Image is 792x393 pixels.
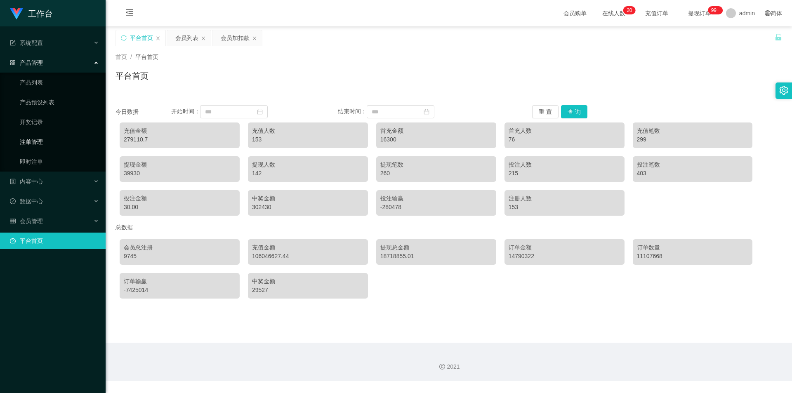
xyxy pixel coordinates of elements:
div: 30.00 [124,203,236,212]
span: 提现订单 [684,10,715,16]
div: 总数据 [115,220,782,235]
i: 图标: close [201,36,206,41]
div: 299 [637,135,749,144]
span: 在线人数 [598,10,629,16]
i: 图标: sync [121,35,127,41]
div: 提现笔数 [380,160,492,169]
i: 图标: appstore-o [10,60,16,66]
div: 29527 [252,286,364,294]
i: 图标: form [10,40,16,46]
span: 系统配置 [10,40,43,46]
span: 数据中心 [10,198,43,205]
div: 平台首页 [130,30,153,46]
div: 279110.7 [124,135,236,144]
i: 图标: menu-fold [115,0,144,27]
div: 订单输赢 [124,277,236,286]
div: 11107668 [637,252,749,261]
div: 153 [509,203,620,212]
i: 图标: global [765,10,771,16]
i: 图标: setting [779,86,788,95]
a: 开奖记录 [20,114,99,130]
i: 图标: table [10,218,16,224]
a: 即时注单 [20,153,99,170]
div: 403 [637,169,749,178]
div: 会员加扣款 [221,30,250,46]
div: 会员列表 [175,30,198,46]
i: 图标: close [156,36,160,41]
i: 图标: close [252,36,257,41]
div: 订单金额 [509,243,620,252]
div: 153 [252,135,364,144]
div: 投注金额 [124,194,236,203]
h1: 工作台 [28,0,53,27]
div: 充值金额 [252,243,364,252]
a: 注单管理 [20,134,99,150]
i: 图标: calendar [257,109,263,115]
div: 9745 [124,252,236,261]
div: 142 [252,169,364,178]
div: 今日数据 [115,108,171,116]
div: 16300 [380,135,492,144]
span: 开始时间： [171,108,200,115]
div: 首充金额 [380,127,492,135]
div: 提现金额 [124,160,236,169]
div: 215 [509,169,620,178]
span: 产品管理 [10,59,43,66]
div: 充值笔数 [637,127,749,135]
div: 2021 [112,362,785,371]
i: 图标: check-circle-o [10,198,16,204]
p: 2 [627,6,629,14]
a: 产品列表 [20,74,99,91]
div: 投注人数 [509,160,620,169]
div: 18718855.01 [380,252,492,261]
span: 首页 [115,54,127,60]
div: 提现总金额 [380,243,492,252]
div: 提现人数 [252,160,364,169]
button: 查 询 [561,105,587,118]
a: 图标: dashboard平台首页 [10,233,99,249]
span: / [130,54,132,60]
i: 图标: unlock [775,33,782,41]
div: 302430 [252,203,364,212]
div: 投注笔数 [637,160,749,169]
i: 图标: copyright [439,364,445,369]
div: 充值金额 [124,127,236,135]
button: 重 置 [532,105,559,118]
span: 充值订单 [641,10,672,16]
span: 平台首页 [135,54,158,60]
span: 会员管理 [10,218,43,224]
sup: 979 [708,6,723,14]
div: 中奖金额 [252,277,364,286]
span: 结束时间： [338,108,367,115]
div: 订单数量 [637,243,749,252]
div: 注册人数 [509,194,620,203]
div: 首充人数 [509,127,620,135]
div: -7425014 [124,286,236,294]
a: 产品预设列表 [20,94,99,111]
div: 76 [509,135,620,144]
div: 会员总注册 [124,243,236,252]
h1: 平台首页 [115,70,148,82]
img: logo.9652507e.png [10,8,23,20]
div: -280478 [380,203,492,212]
p: 0 [629,6,632,14]
i: 图标: calendar [424,109,429,115]
div: 14790322 [509,252,620,261]
div: 260 [380,169,492,178]
div: 中奖金额 [252,194,364,203]
div: 106046627.44 [252,252,364,261]
div: 充值人数 [252,127,364,135]
div: 39930 [124,169,236,178]
a: 工作台 [10,10,53,16]
div: 投注输赢 [380,194,492,203]
sup: 20 [623,6,635,14]
span: 内容中心 [10,178,43,185]
i: 图标: profile [10,179,16,184]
